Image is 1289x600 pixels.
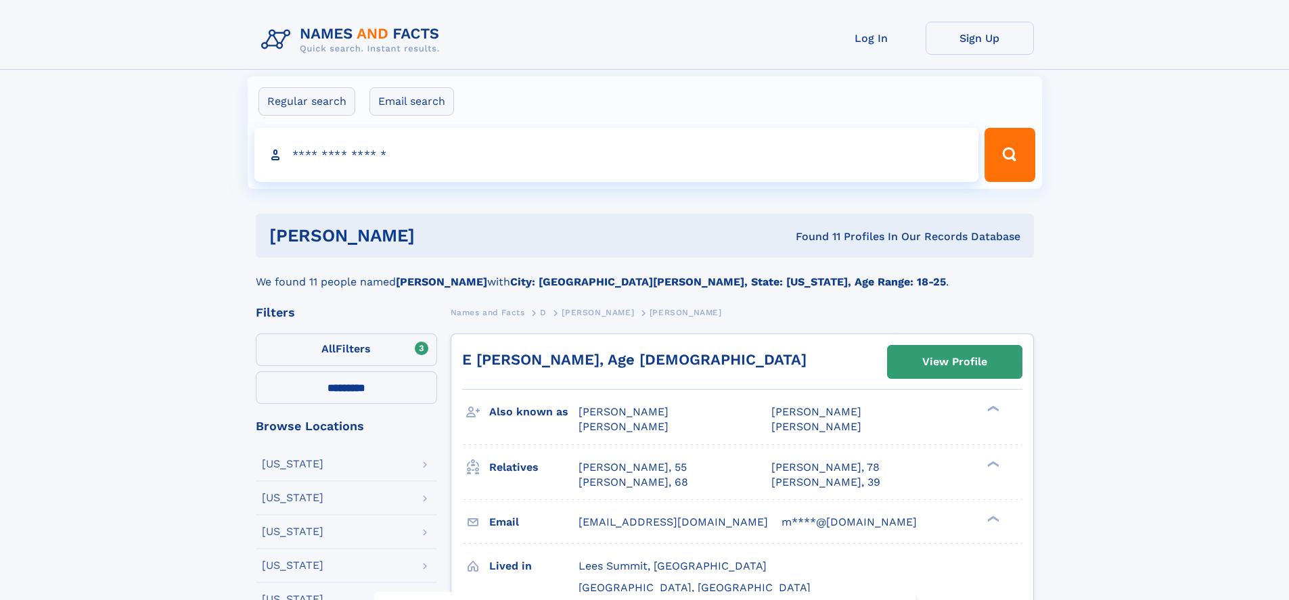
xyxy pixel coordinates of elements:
[256,420,437,432] div: Browse Locations
[984,405,1000,413] div: ❯
[771,460,880,475] a: [PERSON_NAME], 78
[985,128,1035,182] button: Search Button
[510,275,946,288] b: City: [GEOGRAPHIC_DATA][PERSON_NAME], State: [US_STATE], Age Range: 18-25
[926,22,1034,55] a: Sign Up
[262,459,323,469] div: [US_STATE]
[579,559,767,572] span: Lees Summit, [GEOGRAPHIC_DATA]
[562,308,634,317] span: [PERSON_NAME]
[489,511,579,534] h3: Email
[579,460,687,475] a: [PERSON_NAME], 55
[489,400,579,423] h3: Also known as
[369,87,454,116] label: Email search
[540,304,547,321] a: D
[256,333,437,366] label: Filters
[254,128,979,182] input: search input
[321,342,336,355] span: All
[262,492,323,503] div: [US_STATE]
[771,475,880,490] a: [PERSON_NAME], 39
[771,420,861,433] span: [PERSON_NAME]
[984,459,1000,468] div: ❯
[562,304,634,321] a: [PERSON_NAME]
[579,581,811,594] span: [GEOGRAPHIC_DATA], [GEOGRAPHIC_DATA]
[262,526,323,537] div: [US_STATE]
[817,22,926,55] a: Log In
[984,514,1000,523] div: ❯
[256,306,437,319] div: Filters
[269,227,606,244] h1: [PERSON_NAME]
[922,346,987,377] div: View Profile
[650,308,722,317] span: [PERSON_NAME]
[489,456,579,479] h3: Relatives
[579,405,669,418] span: [PERSON_NAME]
[579,515,768,528] span: [EMAIL_ADDRESS][DOMAIN_NAME]
[605,229,1020,244] div: Found 11 Profiles In Our Records Database
[888,346,1022,378] a: View Profile
[462,351,807,368] a: E [PERSON_NAME], Age [DEMOGRAPHIC_DATA]
[396,275,487,288] b: [PERSON_NAME]
[256,258,1034,290] div: We found 11 people named with .
[540,308,547,317] span: D
[771,405,861,418] span: [PERSON_NAME]
[256,22,451,58] img: Logo Names and Facts
[489,555,579,578] h3: Lived in
[579,475,688,490] a: [PERSON_NAME], 68
[258,87,355,116] label: Regular search
[262,560,323,571] div: [US_STATE]
[451,304,525,321] a: Names and Facts
[579,420,669,433] span: [PERSON_NAME]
